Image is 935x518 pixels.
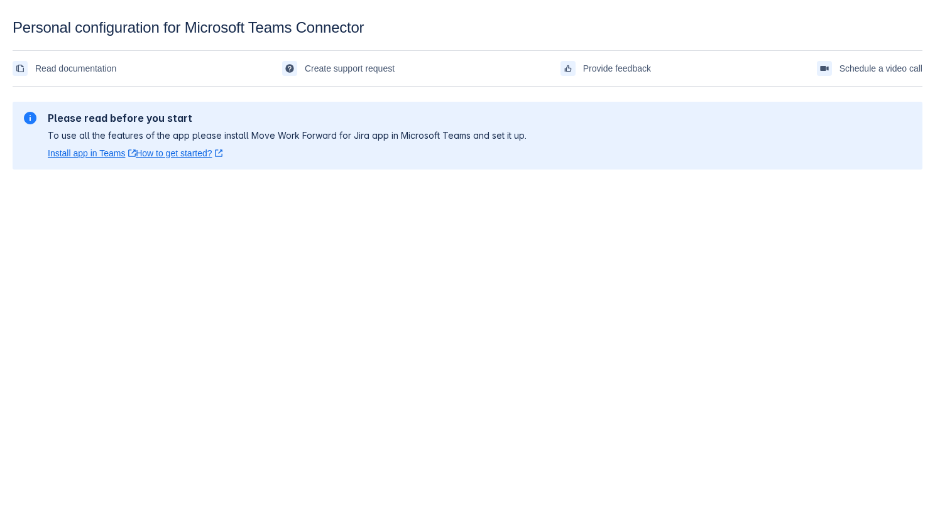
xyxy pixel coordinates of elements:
[13,19,922,36] div: Personal configuration for Microsoft Teams Connector
[48,147,136,159] a: Install app in Teams
[563,63,573,73] span: feedback
[305,58,395,78] span: Create support request
[817,58,922,78] a: Schedule a video call
[560,58,651,78] a: Provide feedback
[839,58,922,78] span: Schedule a video call
[583,58,651,78] span: Provide feedback
[48,129,527,142] p: To use all the features of the app please install Move Work Forward for Jira app in Microsoft Tea...
[48,112,527,124] h2: Please read before you start
[282,58,395,78] a: Create support request
[285,63,295,73] span: support
[136,147,222,159] a: How to get started?
[15,63,25,73] span: documentation
[819,63,829,73] span: videoCall
[35,58,116,78] span: Read documentation
[13,58,116,78] a: Read documentation
[23,111,38,126] span: information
